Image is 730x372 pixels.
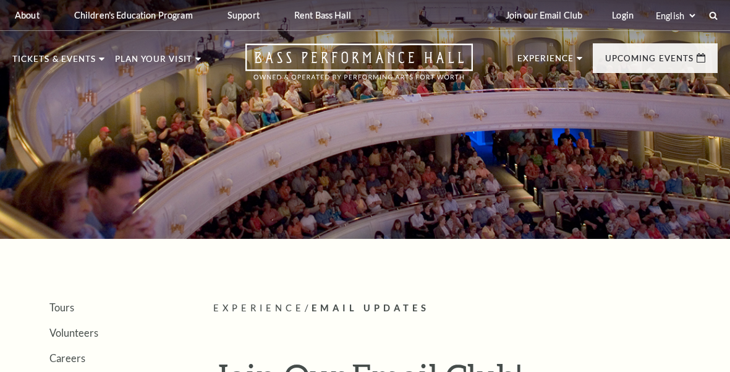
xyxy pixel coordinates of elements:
[49,352,85,364] a: Careers
[517,54,574,69] p: Experience
[115,55,192,70] p: Plan Your Visit
[49,301,74,313] a: Tours
[49,327,98,339] a: Volunteers
[213,301,718,316] p: /
[605,54,694,69] p: Upcoming Events
[12,55,96,70] p: Tickets & Events
[74,10,193,20] p: Children's Education Program
[653,10,697,22] select: Select:
[15,10,40,20] p: About
[294,10,351,20] p: Rent Bass Hall
[312,303,430,313] span: Email Updates
[213,303,305,313] span: Experience
[227,10,260,20] p: Support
